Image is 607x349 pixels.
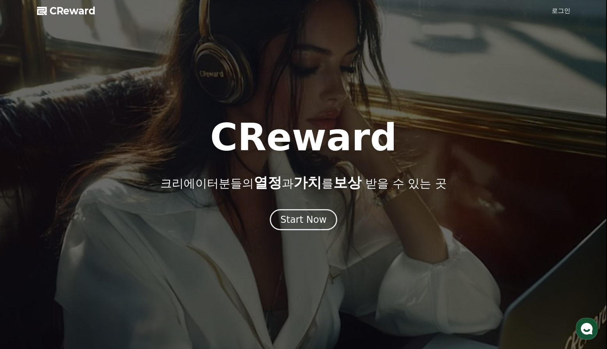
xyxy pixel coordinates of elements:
a: 로그인 [552,6,570,16]
span: CReward [50,5,96,17]
div: Start Now [280,213,327,226]
span: 가치 [294,174,322,190]
button: Start Now [270,209,337,230]
span: 보상 [333,174,361,190]
p: 크리에이터분들의 과 를 받을 수 있는 곳 [160,175,446,190]
h1: CReward [210,119,397,156]
span: 열정 [254,174,282,190]
a: Start Now [270,217,337,224]
a: CReward [37,5,96,17]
